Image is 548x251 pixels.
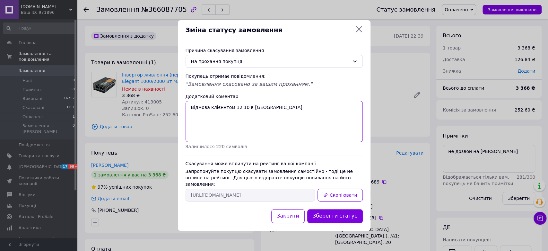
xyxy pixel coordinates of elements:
div: Запропонуйте покупцю скасувати замовлення самостійно - тоді це не вплине на рейтинг. Для цього ві... [186,168,363,187]
span: "Замовлення скасовано за вашим проханням." [186,81,312,87]
label: Додатковий коментар [186,94,239,99]
div: Покупець отримає повідомлення: [186,73,363,79]
div: На прохання покупця [191,58,350,65]
textarea: Відмова клієннтом 12.10 в [GEOGRAPHIC_DATA] [186,101,363,142]
button: Закрити [271,209,305,223]
button: Зберегти статус [307,209,363,223]
button: Скопіювати [317,189,362,202]
div: Скасування може вплинути на рейтинг вашої компанії [186,160,363,167]
span: Залишилося 220 символів [186,144,247,149]
div: Причина скасування замовлення [186,47,363,54]
span: Зміна статусу замовлення [186,25,352,35]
